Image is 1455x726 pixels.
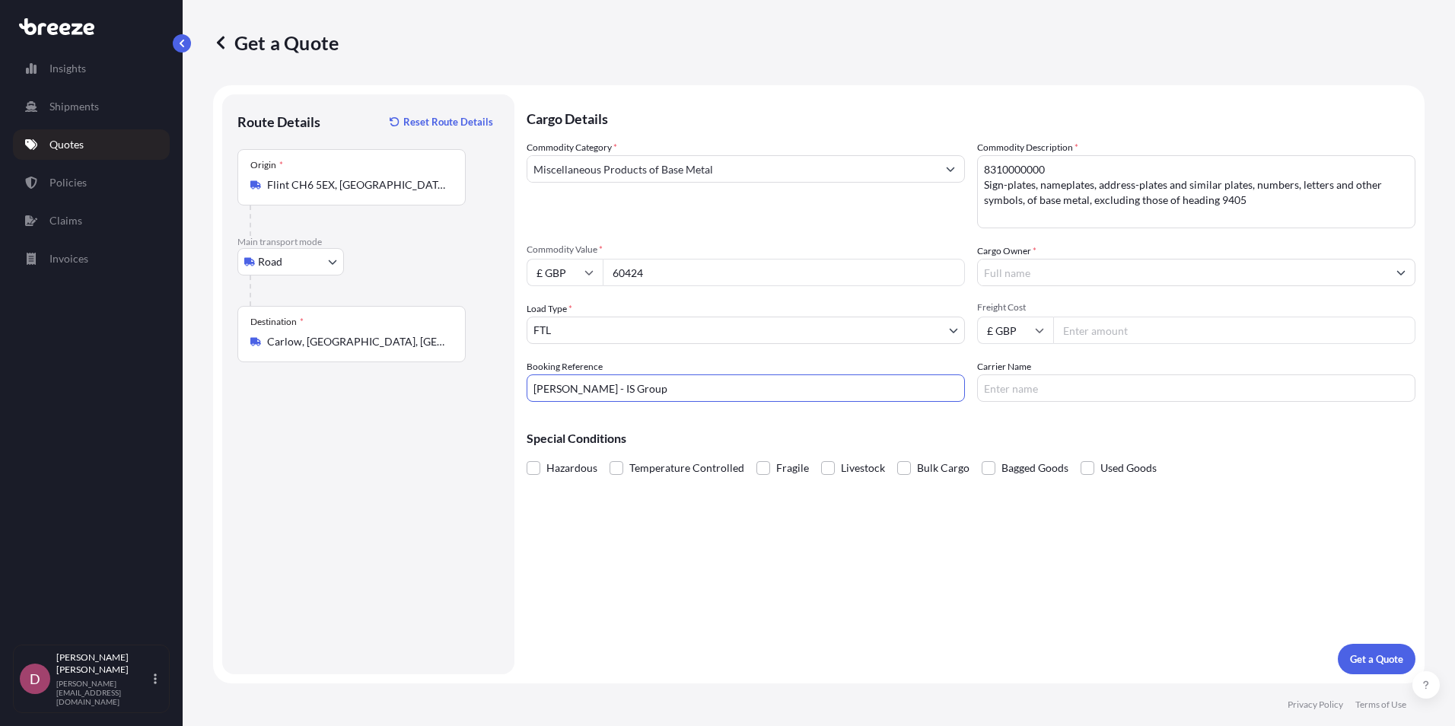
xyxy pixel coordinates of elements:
[1355,699,1406,711] a: Terms of Use
[1001,457,1068,479] span: Bagged Goods
[978,259,1387,286] input: Full name
[1053,317,1415,344] input: Enter amount
[49,61,86,76] p: Insights
[49,137,84,152] p: Quotes
[13,244,170,274] a: Invoices
[267,334,447,349] input: Destination
[258,254,282,269] span: Road
[56,679,151,706] p: [PERSON_NAME][EMAIL_ADDRESS][DOMAIN_NAME]
[977,301,1415,314] span: Freight Cost
[49,175,87,190] p: Policies
[603,259,965,286] input: Type amount
[841,457,885,479] span: Livestock
[977,140,1078,155] label: Commodity Description
[527,140,617,155] label: Commodity Category
[237,236,499,248] p: Main transport mode
[776,457,809,479] span: Fragile
[49,213,82,228] p: Claims
[13,129,170,160] a: Quotes
[56,651,151,676] p: [PERSON_NAME] [PERSON_NAME]
[1387,259,1415,286] button: Show suggestions
[1100,457,1157,479] span: Used Goods
[1350,651,1403,667] p: Get a Quote
[1338,644,1415,674] button: Get a Quote
[213,30,339,55] p: Get a Quote
[527,301,572,317] span: Load Type
[382,110,499,134] button: Reset Route Details
[49,99,99,114] p: Shipments
[237,113,320,131] p: Route Details
[527,244,965,256] span: Commodity Value
[527,374,965,402] input: Your internal reference
[13,53,170,84] a: Insights
[13,91,170,122] a: Shipments
[629,457,744,479] span: Temperature Controlled
[527,94,1415,140] p: Cargo Details
[527,359,603,374] label: Booking Reference
[977,374,1415,402] input: Enter name
[533,323,551,338] span: FTL
[527,317,965,344] button: FTL
[250,316,304,328] div: Destination
[13,167,170,198] a: Policies
[403,114,493,129] p: Reset Route Details
[917,457,969,479] span: Bulk Cargo
[937,155,964,183] button: Show suggestions
[30,671,40,686] span: D
[527,155,937,183] input: Select a commodity type
[49,251,88,266] p: Invoices
[267,177,447,193] input: Origin
[13,205,170,236] a: Claims
[1288,699,1343,711] a: Privacy Policy
[237,248,344,275] button: Select transport
[977,359,1031,374] label: Carrier Name
[977,244,1036,259] label: Cargo Owner
[546,457,597,479] span: Hazardous
[527,432,1415,444] p: Special Conditions
[250,159,283,171] div: Origin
